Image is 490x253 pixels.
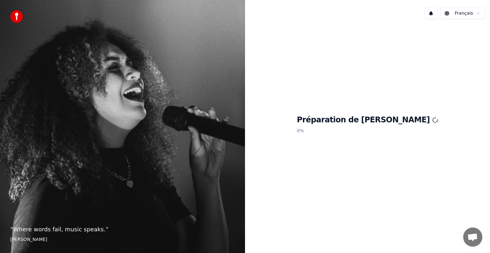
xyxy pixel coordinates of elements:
[10,225,235,234] p: “ Where words fail, music speaks. ”
[10,236,235,243] footer: [PERSON_NAME]
[463,228,482,247] div: Ouvrir le chat
[297,115,438,125] h1: Préparation de [PERSON_NAME]
[297,125,438,137] p: 0 %
[10,10,23,23] img: youka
